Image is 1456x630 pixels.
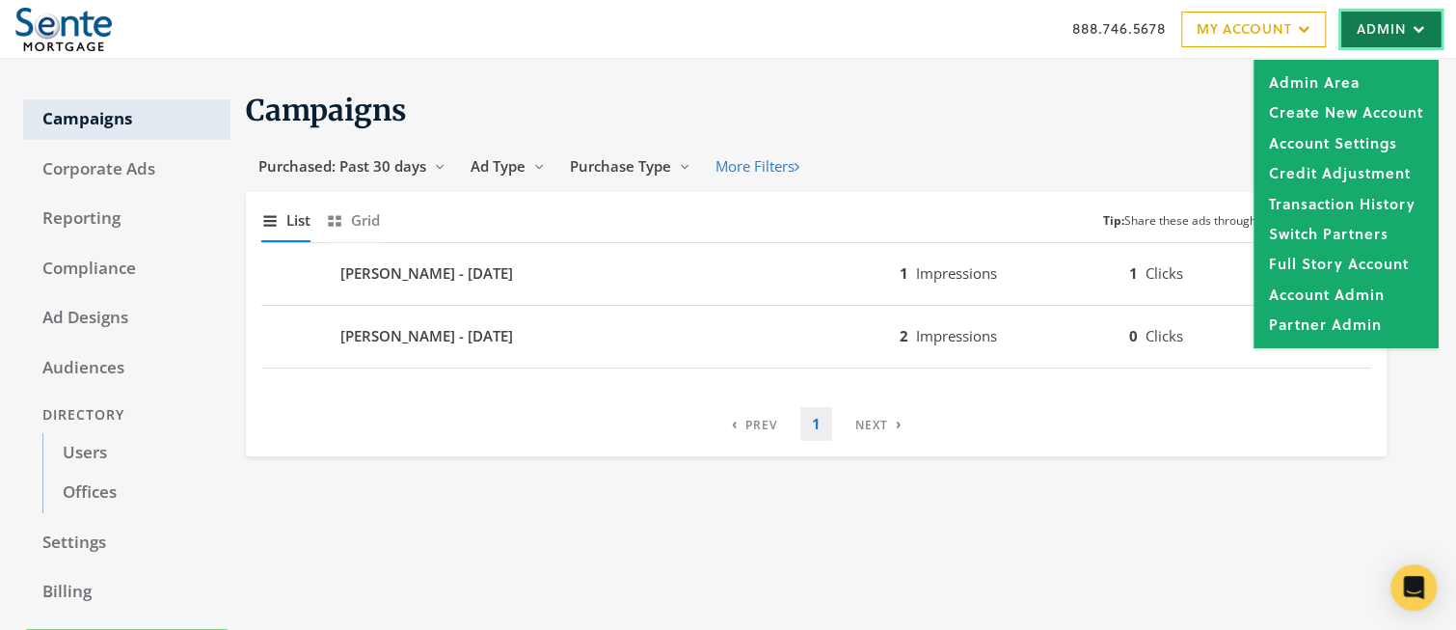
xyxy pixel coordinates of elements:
[340,325,513,347] b: [PERSON_NAME] - [DATE]
[261,200,310,241] button: List
[23,348,230,389] a: Audiences
[246,92,407,128] span: Campaigns
[1261,218,1431,248] a: Switch Partners
[261,314,1371,360] button: [PERSON_NAME] - [DATE]2Impressions0ClicksLive
[916,326,997,345] span: Impressions
[286,209,310,232] span: List
[720,407,913,441] nav: pagination
[1261,310,1431,340] a: Partner Admin
[340,262,513,285] b: [PERSON_NAME] - [DATE]
[1261,188,1431,218] a: Transaction History
[1146,326,1183,345] span: Clicks
[23,150,230,190] a: Corporate Ads
[23,249,230,289] a: Compliance
[261,251,1371,297] button: [PERSON_NAME] - [DATE]1Impressions1ClicksLive
[23,99,230,140] a: Campaigns
[900,263,908,283] b: 1
[23,199,230,239] a: Reporting
[1341,12,1441,47] a: Admin
[703,149,812,184] button: More Filters
[351,209,380,232] span: Grid
[1261,249,1431,279] a: Full Story Account
[1129,326,1138,345] b: 0
[800,407,832,441] a: 1
[1261,97,1431,127] a: Create New Account
[23,572,230,613] a: Billing
[15,8,112,51] img: Adwerx
[1146,263,1183,283] span: Clicks
[916,263,997,283] span: Impressions
[471,156,526,176] span: Ad Type
[557,149,703,184] button: Purchase Type
[1261,158,1431,188] a: Credit Adjustment
[1261,68,1431,97] a: Admin Area
[1181,12,1326,47] a: My Account
[900,326,908,345] b: 2
[1261,279,1431,309] a: Account Admin
[42,433,230,474] a: Users
[23,397,230,433] div: Directory
[1129,263,1138,283] b: 1
[42,473,230,513] a: Offices
[1261,127,1431,157] a: Account Settings
[1390,564,1437,611] div: Open Intercom Messenger
[570,156,671,176] span: Purchase Type
[258,156,426,176] span: Purchased: Past 30 days
[246,149,458,184] button: Purchased: Past 30 days
[1103,212,1293,231] small: Share these ads through a CSV.
[326,200,380,241] button: Grid
[23,523,230,563] a: Settings
[1103,212,1124,229] b: Tip:
[1072,18,1166,39] a: 888.746.5678
[458,149,557,184] button: Ad Type
[23,298,230,339] a: Ad Designs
